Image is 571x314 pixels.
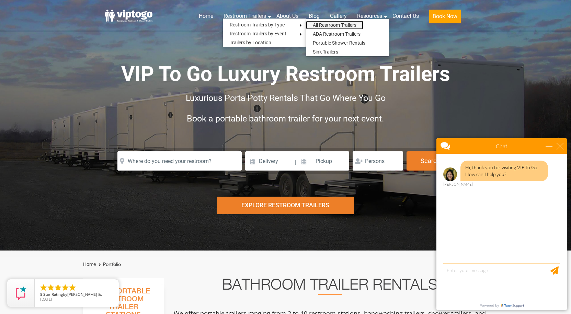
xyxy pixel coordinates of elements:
[186,93,386,103] span: Luxurious Porta Potty Rentals That Go Where You Go
[223,20,292,29] a: Restroom Trailers by Type
[14,286,28,300] img: Review Rating
[194,9,218,24] a: Home
[40,292,42,297] span: 5
[432,134,571,314] iframe: Live Chat Box
[407,151,454,171] button: Search
[97,260,121,269] li: Portfolio
[218,9,271,24] a: Restroom Trailers
[187,114,384,124] span: Book a portable bathroom trailer for your next event.
[223,29,293,38] a: Restroom Trailers by Event
[271,9,304,24] a: About Us
[304,9,325,24] a: Blog
[297,151,350,171] input: Pickup
[223,38,278,47] a: Trailers by Location
[306,38,372,47] a: Portable Shower Rentals
[40,296,52,302] span: [DATE]
[306,30,367,38] a: ADA Restroom Trailers
[117,151,242,171] input: Where do you need your restroom?
[43,292,63,297] span: Star Rating
[39,283,48,292] li: 
[387,9,424,24] a: Contact Us
[67,292,102,297] span: [PERSON_NAME] &.
[47,283,55,292] li: 
[306,47,345,56] a: Sink Trailers
[54,283,62,292] li: 
[173,278,487,295] h2: Bathroom Trailer Rentals
[121,62,450,86] span: VIP To Go Luxury Restroom Trailers
[217,197,354,214] div: Explore Restroom Trailers
[68,283,77,292] li: 
[40,292,113,297] span: by
[352,9,387,24] a: Resources
[83,261,96,267] a: Home
[325,9,352,24] a: Gallery
[429,10,461,23] button: Book Now
[424,9,466,27] a: Book Now
[61,283,69,292] li: 
[306,21,363,30] a: All Restroom Trailers
[295,151,296,173] span: |
[353,151,403,171] input: Persons
[245,151,294,171] input: Delivery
